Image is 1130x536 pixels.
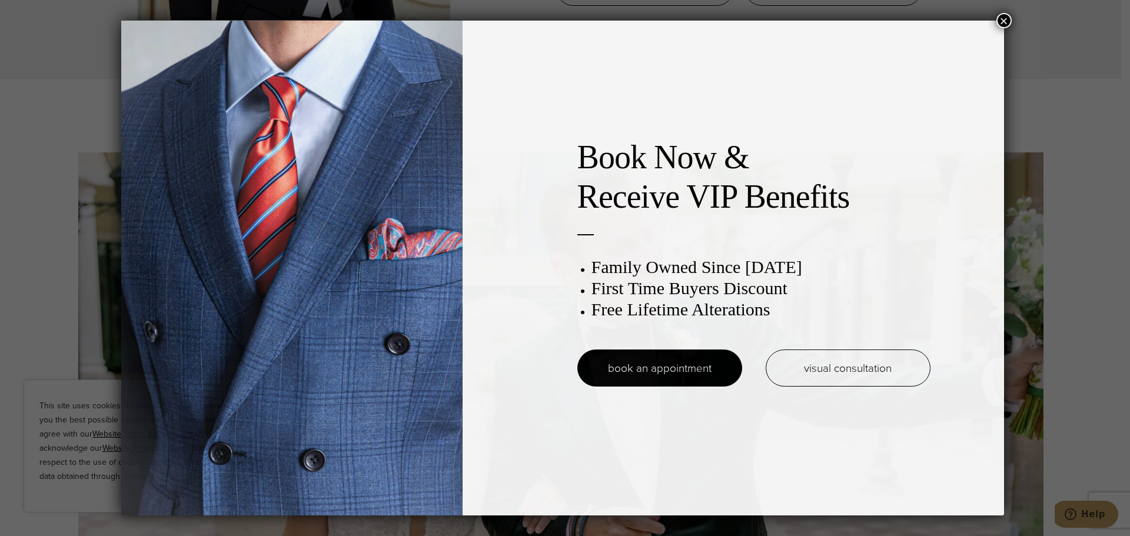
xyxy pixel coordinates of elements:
h2: Book Now & Receive VIP Benefits [577,138,930,217]
h3: Free Lifetime Alterations [591,299,930,320]
h3: First Time Buyers Discount [591,278,930,299]
a: book an appointment [577,349,742,387]
h3: Family Owned Since [DATE] [591,257,930,278]
span: Help [26,8,51,19]
button: Close [996,13,1012,28]
a: visual consultation [766,349,930,387]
